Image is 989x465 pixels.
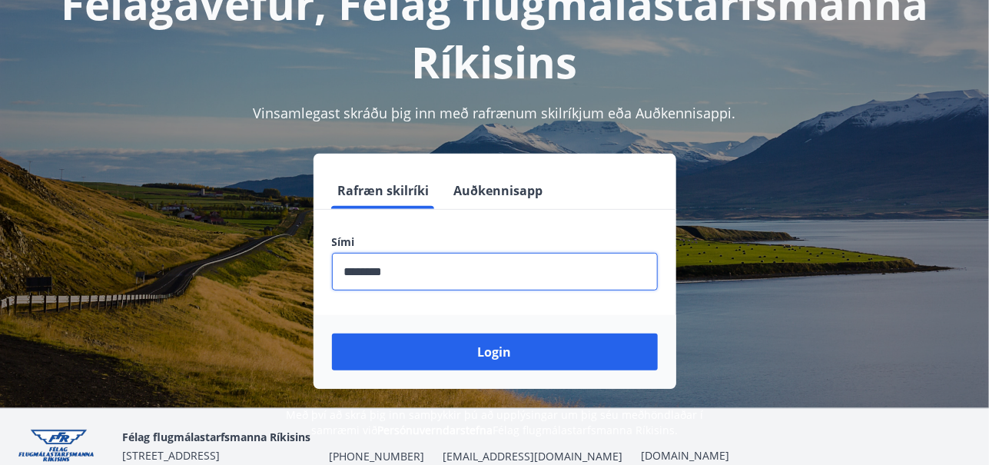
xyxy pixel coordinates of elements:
[122,430,310,444] span: Félag flugmálastarfsmanna Ríkisins
[443,449,622,464] span: [EMAIL_ADDRESS][DOMAIN_NAME]
[332,334,658,370] button: Login
[18,430,110,463] img: jpzx4QWYf4KKDRVudBx9Jb6iv5jAOT7IkiGygIXa.png
[332,172,436,209] button: Rafræn skilríki
[332,234,658,250] label: Sími
[377,423,493,437] a: Persónuverndarstefna
[286,407,703,437] span: Með því að skrá þig inn samþykkir þú að upplýsingar um þig séu meðhöndlaðar í samræmi við Félag f...
[641,448,729,463] a: [DOMAIN_NAME]
[122,448,220,463] span: [STREET_ADDRESS]
[254,104,736,122] span: Vinsamlegast skráðu þig inn með rafrænum skilríkjum eða Auðkennisappi.
[329,449,424,464] span: [PHONE_NUMBER]
[448,172,549,209] button: Auðkennisapp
